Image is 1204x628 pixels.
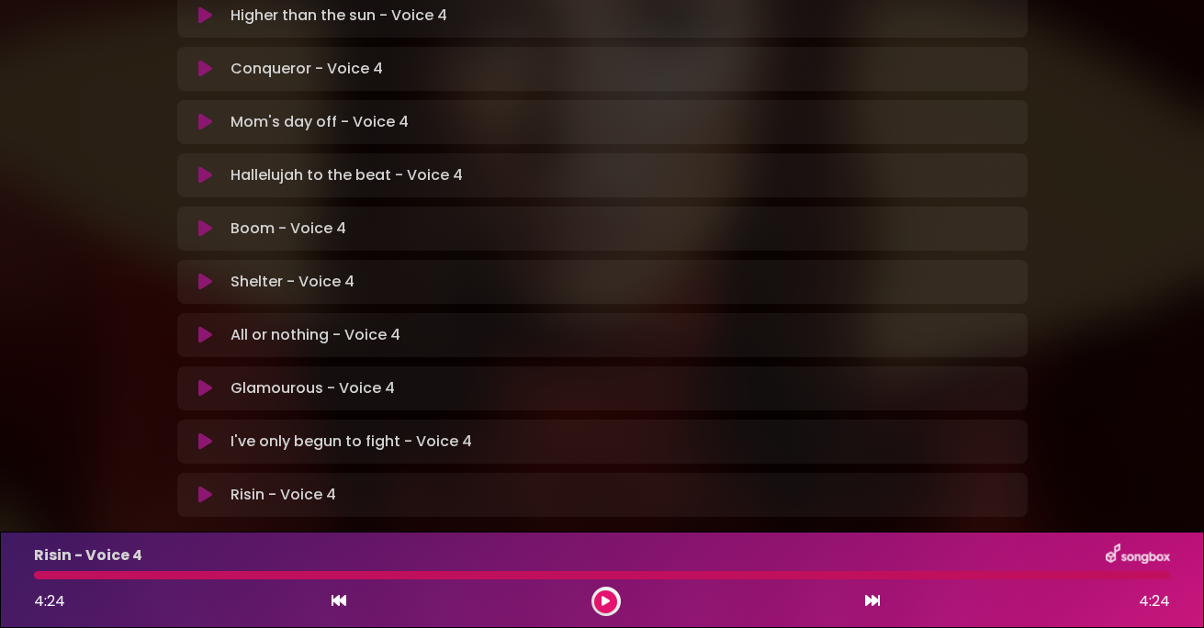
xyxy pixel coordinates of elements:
[231,484,336,506] p: Risin - Voice 4
[231,324,400,346] p: All or nothing - Voice 4
[231,5,447,27] p: Higher than the sun - Voice 4
[231,164,463,186] p: Hallelujah to the beat - Voice 4
[1106,544,1170,567] img: songbox-logo-white.png
[231,218,346,240] p: Boom - Voice 4
[34,590,65,611] span: 4:24
[1139,590,1170,612] span: 4:24
[231,271,354,293] p: Shelter - Voice 4
[231,431,472,453] p: I've only begun to fight - Voice 4
[34,544,142,566] p: Risin - Voice 4
[231,377,395,399] p: Glamourous - Voice 4
[231,111,409,133] p: Mom's day off - Voice 4
[231,58,383,80] p: Conqueror - Voice 4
